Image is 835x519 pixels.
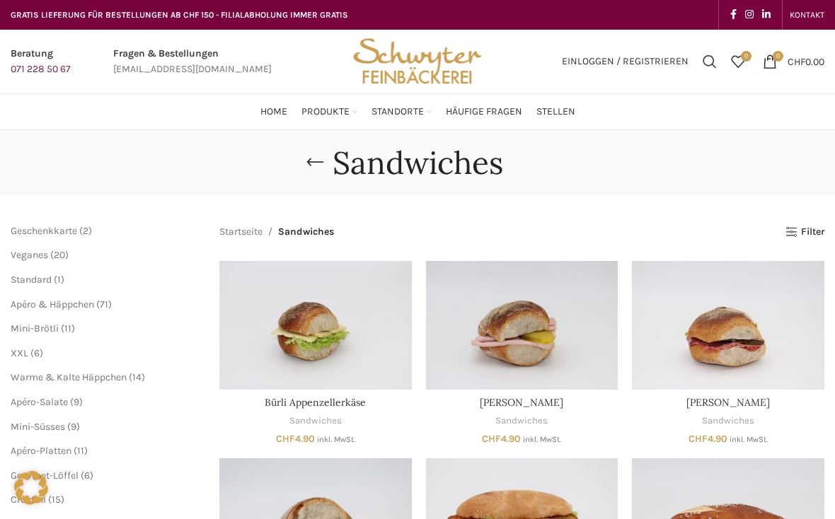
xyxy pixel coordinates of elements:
span: 14 [132,371,142,383]
small: inkl. MwSt. [317,435,355,444]
span: CHF [482,433,501,445]
a: Apéro-Platten [11,445,71,457]
a: Home [260,98,287,126]
a: Veganes [11,249,48,261]
span: Stellen [536,105,575,119]
span: 2 [83,225,88,237]
small: inkl. MwSt. [523,435,561,444]
span: 6 [34,347,40,359]
a: [PERSON_NAME] [480,396,563,409]
a: Produkte [301,98,357,126]
a: Sandwiches [289,414,342,428]
div: Meine Wunschliste [724,47,752,76]
a: Suchen [696,47,724,76]
a: Site logo [348,54,487,66]
span: Häufige Fragen [446,105,522,119]
span: Einloggen / Registrieren [562,57,689,66]
img: Bäckerei Schwyter [348,30,487,93]
span: 0 [741,51,751,62]
span: 1 [57,274,61,286]
a: Apéro-Salate [11,396,68,408]
div: Main navigation [4,98,831,126]
span: 9 [71,421,76,433]
a: Infobox link [113,46,272,78]
a: Warme & Kalte Häppchen [11,371,127,383]
span: 20 [54,249,65,261]
a: Go back [297,148,333,177]
bdi: 4.90 [482,433,521,445]
span: 71 [100,298,108,310]
a: Linkedin social link [758,5,775,25]
a: Facebook social link [726,5,741,25]
span: CHF [788,55,805,67]
a: Standard [11,274,52,286]
bdi: 4.90 [689,433,727,445]
span: Standorte [372,105,424,119]
a: Geschenkkarte [11,225,77,237]
a: Startseite [219,224,263,240]
span: 9 [74,396,79,408]
a: Sandwiches [495,414,548,428]
a: Bürli Fleischkäse [426,261,618,389]
a: Bürli Appenzellerkäse [219,261,412,389]
span: 0 [773,51,783,62]
div: Secondary navigation [783,1,831,29]
a: Apéro & Häppchen [11,298,94,310]
a: Standorte [372,98,432,126]
bdi: 4.90 [276,433,315,445]
bdi: 0.00 [788,55,824,67]
a: XXL [11,347,28,359]
span: Sandwiches [278,224,334,240]
span: 11 [77,445,84,457]
a: Mini-Brötli [11,322,59,334]
span: KONTAKT [790,10,824,20]
a: Filter [785,226,824,238]
span: 6 [84,470,90,482]
a: Bürli Salami [632,261,824,389]
a: Einloggen / Registrieren [555,47,696,76]
a: Infobox link [11,46,71,78]
span: Home [260,105,287,119]
nav: Breadcrumb [219,224,334,240]
span: CHF [689,433,708,445]
a: KONTAKT [790,1,824,29]
a: [PERSON_NAME] [686,396,770,409]
a: 0 CHF0.00 [756,47,831,76]
span: 11 [64,322,71,334]
a: Mini-Süsses [11,421,65,433]
a: Stellen [536,98,575,126]
a: Sandwiches [702,414,754,428]
small: inkl. MwSt. [730,435,768,444]
h1: Sandwiches [333,144,503,182]
a: Instagram social link [741,5,758,25]
span: CHF [276,433,295,445]
a: Häufige Fragen [446,98,522,126]
span: Produkte [301,105,350,119]
span: GRATIS LIEFERUNG FÜR BESTELLUNGEN AB CHF 150 - FILIALABHOLUNG IMMER GRATIS [11,10,348,20]
a: Bürli Appenzellerkäse [265,396,366,409]
a: 0 [724,47,752,76]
